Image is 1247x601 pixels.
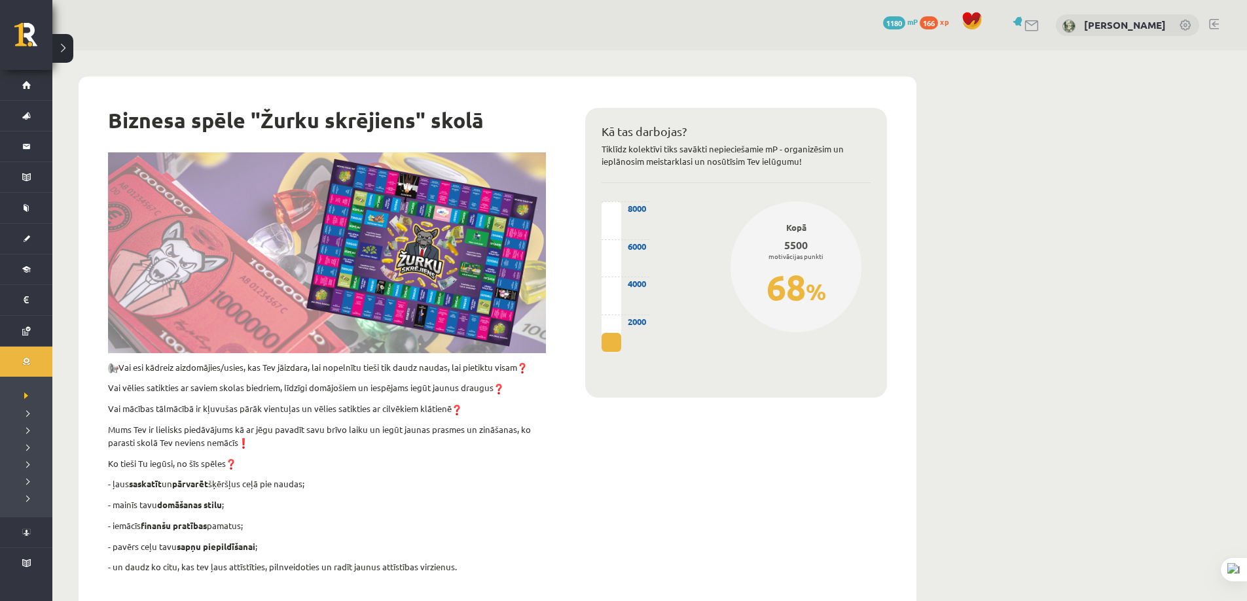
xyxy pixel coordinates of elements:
[108,361,546,374] p: Vai esi kādreiz aizdomājies/usies, kas Tev jāizdara, lai nopelnītu tieši tik daudz naudas, lai pi...
[108,498,546,511] p: - mainīs tavu ;
[452,405,462,415] img: ❓
[602,201,649,215] div: 8000
[108,519,546,532] p: - iemācīs pamatus;
[494,384,504,394] img: ❓
[750,251,842,261] div: motivācijas punkti
[1062,20,1075,33] img: Renārs Vežuks
[108,540,546,553] p: - pavērs ceļu tavu ;
[108,402,546,415] p: Vai mācības tālmācībā ir kļuvušas pārāk vientuļas un vēlies satikties ar cilvēkiem klātienē
[907,16,918,27] span: mP
[172,478,208,489] strong: pārvarēt
[108,381,546,394] p: Vai vēlies satikties ar saviem skolas biedriem, līdzīgi domājošiem un iespējams iegūt jaunus draugus
[602,277,649,290] div: 4000
[602,124,871,139] h2: Kā tas darbojas?
[920,16,938,29] span: 166
[177,541,255,552] strong: sapņu piepildīšanai
[129,478,162,489] strong: saskatīt
[14,23,52,56] a: Rīgas 1. Tālmācības vidusskola
[1084,18,1166,31] a: [PERSON_NAME]
[920,16,955,27] a: 166 xp
[750,261,842,313] div: 68
[108,477,546,490] p: - ļaus un šķēršļus ceļā pie naudas;
[602,315,649,328] div: 2000
[108,560,546,574] p: - un daudz ko citu, kas tev ļaus attīstīties, pilnveidoties un radīt jaunus attīstības virzienus.
[517,363,528,373] img: ❓
[157,499,222,510] strong: domāšanas stilu
[108,152,546,352] img: layer_r1tvlv.png
[602,239,649,253] div: 6000
[806,277,826,305] span: %
[108,363,118,373] img: 📢
[883,16,918,27] a: 1180 mP
[940,16,949,27] span: xp
[108,423,546,449] p: Mums Tev ir lielisks piedāvājums kā ar jēgu pavadīt savu brīvo laiku un iegūt jaunas prasmes un z...
[141,520,207,531] strong: finanšu pratības
[602,143,871,169] p: Tiklīdz kolektīvi tiks savākti nepieciešamie mP - organizēsim un ieplānosim meistarklasi un nosūt...
[238,438,249,449] img: ❗️
[226,459,236,470] img: ❓
[750,237,842,253] div: 5500
[108,108,546,133] h1: Biznesa spēle "Žurku skrējiens" skolā
[883,16,905,29] span: 1180
[108,457,546,470] p: Ko tieši Tu iegūsi, no šīs spēles
[750,221,842,234] div: Kopā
